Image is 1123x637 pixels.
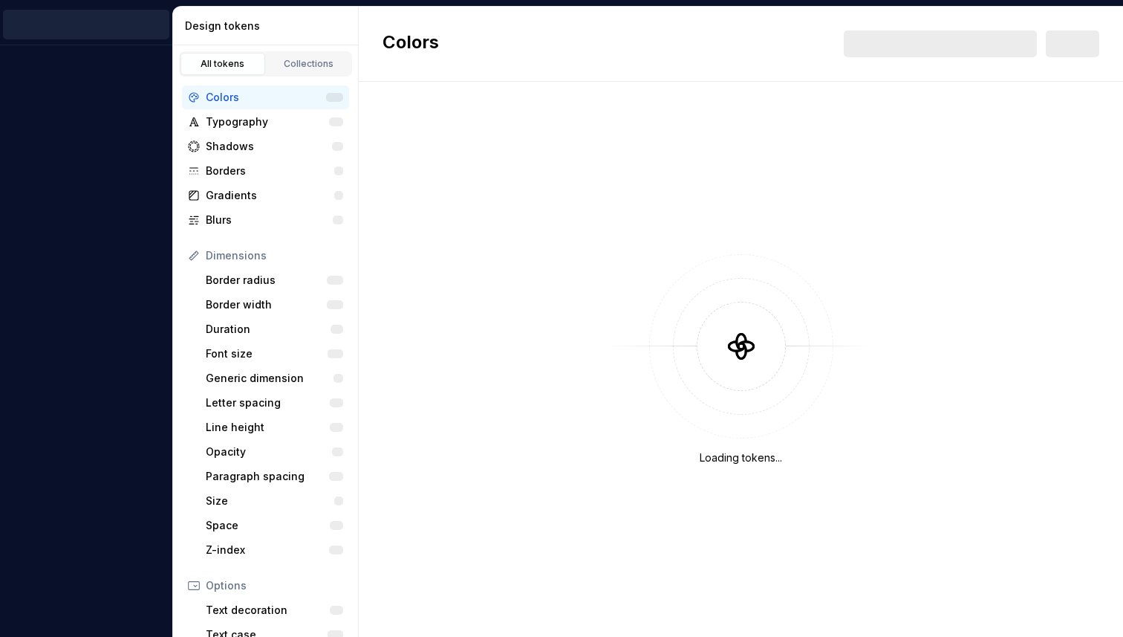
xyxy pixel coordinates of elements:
div: Options [206,578,343,593]
div: Font size [206,346,328,361]
div: Opacity [206,444,332,459]
a: Blurs [182,208,349,232]
a: Typography [182,110,349,134]
div: Borders [206,164,334,178]
div: Dimensions [206,248,343,263]
div: Typography [206,114,329,129]
a: Z-index [200,538,349,562]
div: Letter spacing [206,395,330,410]
div: Size [206,494,334,508]
a: Size [200,489,349,513]
a: Border width [200,293,349,317]
a: Border radius [200,268,349,292]
div: Gradients [206,188,334,203]
div: Collections [272,58,346,70]
div: Shadows [206,139,332,154]
a: Opacity [200,440,349,464]
div: Border width [206,297,327,312]
a: Shadows [182,135,349,158]
div: Space [206,518,330,533]
div: Border radius [206,273,327,288]
h2: Colors [383,30,439,57]
a: Font size [200,342,349,366]
a: Duration [200,317,349,341]
div: Blurs [206,213,333,227]
div: Duration [206,322,331,337]
a: Line height [200,415,349,439]
a: Paragraph spacing [200,465,349,488]
div: Colors [206,90,326,105]
div: Loading tokens... [700,450,782,465]
div: Design tokens [185,19,352,33]
div: Text decoration [206,603,330,618]
a: Space [200,514,349,537]
a: Borders [182,159,349,183]
a: Colors [182,85,349,109]
div: Paragraph spacing [206,469,329,484]
a: Letter spacing [200,391,349,415]
div: All tokens [186,58,260,70]
div: Line height [206,420,330,435]
a: Gradients [182,184,349,207]
div: Z-index [206,543,329,557]
a: Generic dimension [200,366,349,390]
a: Text decoration [200,598,349,622]
div: Generic dimension [206,371,333,386]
